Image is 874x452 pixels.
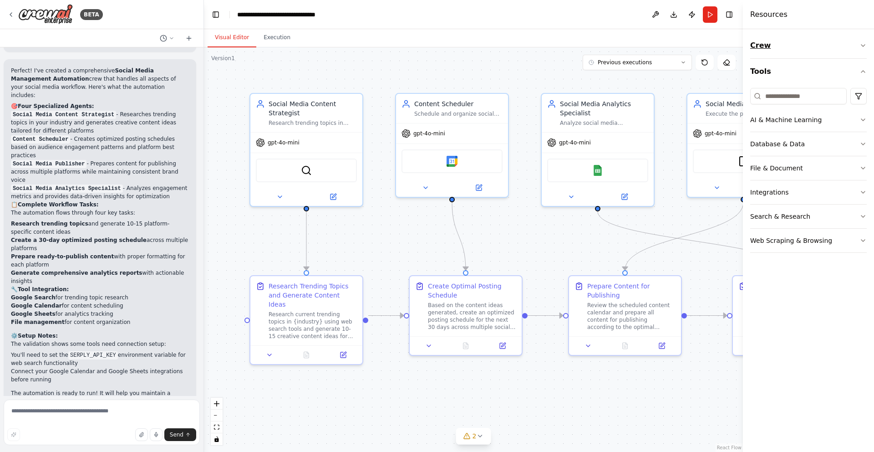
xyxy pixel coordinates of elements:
[150,428,163,441] button: Click to speak your automation idea
[301,165,312,176] img: SerplyWebSearchTool
[11,389,189,414] p: The automation is ready to run! It will help you maintain a consistent, engaging social media pre...
[11,102,189,110] h2: 🎯
[211,398,223,410] button: zoom in
[249,275,363,365] div: Research Trending Topics and Generate Content IdeasResearch current trending topics in {industry}...
[164,428,196,441] button: Send
[269,282,357,309] div: Research Trending Topics and Generate Content Ideas
[307,191,359,202] button: Open in side panel
[750,139,805,149] div: Database & Data
[456,428,491,445] button: 2
[11,253,114,260] strong: Prepare ready-to-publish content
[11,252,189,269] li: with proper formatting for each platform
[18,286,69,293] strong: Tool Integration:
[11,310,189,318] li: for analytics tracking
[11,367,189,384] li: Connect your Google Calendar and Google Sheets integrations before running
[269,311,357,340] div: Research current trending topics in {industry} using web search tools and generate 10-15 creative...
[599,191,650,202] button: Open in side panel
[587,282,676,300] div: Prepare Content for Publishing
[11,332,189,340] h2: ⚙️
[560,99,648,118] div: Social Media Analytics Specialist
[11,209,189,217] p: The automation flows through four key tasks:
[11,160,86,168] code: Social Media Publisher
[717,445,742,450] a: React Flow attribution
[11,285,189,293] h2: 🔧
[414,110,503,118] div: Schedule and organize social media content across multiple platforms, optimize posting times base...
[750,84,867,260] div: Tools
[750,156,867,180] button: File & Document
[750,180,867,204] button: Integrations
[750,59,867,84] button: Tools
[269,99,357,118] div: Social Media Content Strategist
[11,111,116,119] code: Social Media Content Strategist
[528,311,563,320] g: Edge from 411005a6-838c-47f9-90ed-255d9b0ba801 to 559b0084-8f9e-455c-9e5f-2e18fb1f66dc
[738,156,749,167] img: FileReadTool
[11,319,65,325] strong: File management
[11,135,189,159] p: - Creates optimized posting schedules based on audience engagement patterns and platform best pra...
[11,110,189,135] p: - Researches trending topics in your industry and generates creative content ideas tailored for d...
[428,282,516,300] div: Create Optimal Posting Schedule
[559,139,591,146] span: gpt-4o-mini
[302,211,311,270] g: Edge from 940685a8-3e66-426e-a0fe-7ed6f3216923 to 3b253fe3-1978-4b6e-8d1e-afbc7b7ca0c7
[487,340,518,351] button: Open in side panel
[11,221,88,227] strong: Research trending topics
[287,349,326,360] button: No output available
[414,99,503,108] div: Content Scheduler
[11,236,189,252] li: across multiple platforms
[80,9,103,20] div: BETA
[170,431,183,438] span: Send
[11,67,189,99] p: Perfect! I've created a comprehensive crew that handles all aspects of your social media workflow...
[473,431,477,441] span: 2
[750,115,822,124] div: AI & Machine Learning
[237,10,340,19] nav: breadcrumb
[11,269,189,285] li: with actionable insights
[750,212,810,221] div: Search & Research
[705,130,737,137] span: gpt-4o-mini
[256,28,298,47] button: Execution
[268,139,300,146] span: gpt-4o-mini
[750,205,867,228] button: Search & Research
[11,135,70,144] code: Content Scheduler
[68,351,118,360] code: SERPLY_API_KEY
[211,55,235,62] div: Version 1
[447,156,457,167] img: Google Calendar
[687,311,727,320] g: Edge from 559b0084-8f9e-455c-9e5f-2e18fb1f66dc to c473de6a-4910-4d45-8e20-61b93d9ea2eb
[592,165,603,176] img: Google Sheets
[750,229,867,252] button: Web Scraping & Browsing
[606,340,645,351] button: No output available
[135,428,148,441] button: Upload files
[447,340,485,351] button: No output available
[249,93,363,207] div: Social Media Content StrategistResearch trending topics in {industry} and generate creative, enga...
[750,108,867,132] button: AI & Machine Learning
[11,318,189,326] li: for content organization
[428,302,516,331] div: Based on the content ideas generated, create an optimized posting schedule for the next 30 days a...
[686,93,800,198] div: Social Media PublisherExecute the publishing of social media content across multiple platforms ac...
[18,103,94,109] strong: Four Specialized Agents:
[646,340,677,351] button: Open in side panel
[593,211,793,270] g: Edge from 42f9fe22-0786-47bd-a50b-12cf8e2a922f to c473de6a-4910-4d45-8e20-61b93d9ea2eb
[211,421,223,433] button: fit view
[447,202,470,270] g: Edge from 6c307dcd-f72b-4b44-9697-86dee36e360e to 411005a6-838c-47f9-90ed-255d9b0ba801
[750,164,803,173] div: File & Document
[11,220,189,236] li: and generate 10-15 platform-specific content ideas
[211,398,223,445] div: React Flow controls
[11,200,189,209] h2: 📋
[706,110,794,118] div: Execute the publishing of social media content across multiple platforms according to the optimiz...
[211,433,223,445] button: toggle interactivity
[11,302,189,310] li: for content scheduling
[11,237,147,243] strong: Create a 30-day optimized posting schedule
[209,8,222,21] button: Hide left sidebar
[11,303,62,309] strong: Google Calendar
[568,275,682,356] div: Prepare Content for PublishingReview the scheduled content calendar and prepare all content for p...
[11,184,189,200] p: - Analyzes engagement metrics and provides data-driven insights for optimization
[18,4,73,25] img: Logo
[7,428,20,441] button: Improve this prompt
[583,55,692,70] button: Previous executions
[723,8,736,21] button: Hide right sidebar
[156,33,178,44] button: Switch to previous chat
[750,236,832,245] div: Web Scraping & Browsing
[453,182,504,193] button: Open in side panel
[706,99,794,108] div: Social Media Publisher
[11,311,56,317] strong: Google Sheets
[750,188,788,197] div: Integrations
[11,159,189,184] p: - Prepares content for publishing across multiple platforms while maintaining consistent brand voice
